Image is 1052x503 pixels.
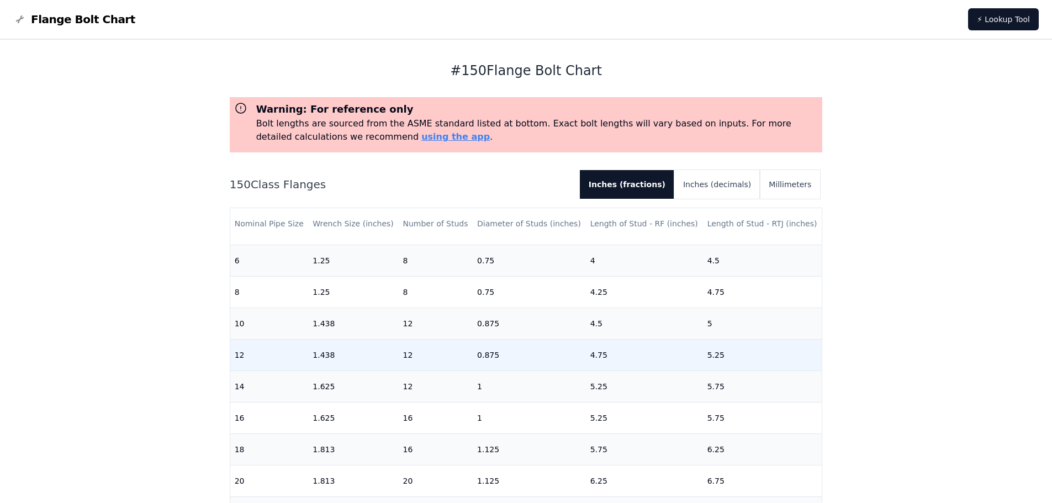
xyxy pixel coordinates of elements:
[703,308,822,339] td: 5
[13,13,27,26] img: Flange Bolt Chart Logo
[308,308,398,339] td: 1.438
[473,208,586,240] th: Diameter of Studs (inches)
[703,370,822,402] td: 5.75
[473,339,586,370] td: 0.875
[760,170,820,199] button: Millimeters
[398,433,473,465] td: 16
[230,433,309,465] td: 18
[473,433,586,465] td: 1.125
[230,339,309,370] td: 12
[308,433,398,465] td: 1.813
[586,245,703,276] td: 4
[586,308,703,339] td: 4.5
[473,276,586,308] td: 0.75
[703,465,822,496] td: 6.75
[398,339,473,370] td: 12
[398,370,473,402] td: 12
[703,339,822,370] td: 5.25
[308,402,398,433] td: 1.625
[473,465,586,496] td: 1.125
[703,208,822,240] th: Length of Stud - RTJ (inches)
[398,308,473,339] td: 12
[230,208,309,240] th: Nominal Pipe Size
[398,276,473,308] td: 8
[586,433,703,465] td: 5.75
[230,465,309,496] td: 20
[308,208,398,240] th: Wrench Size (inches)
[586,370,703,402] td: 5.25
[703,245,822,276] td: 4.5
[31,12,135,27] span: Flange Bolt Chart
[13,12,135,27] a: Flange Bolt Chart LogoFlange Bolt Chart
[230,62,823,80] h1: # 150 Flange Bolt Chart
[703,433,822,465] td: 6.25
[580,170,674,199] button: Inches (fractions)
[256,102,818,117] h3: Warning: For reference only
[230,245,309,276] td: 6
[586,276,703,308] td: 4.25
[308,339,398,370] td: 1.438
[230,402,309,433] td: 16
[703,276,822,308] td: 4.75
[473,245,586,276] td: 0.75
[230,276,309,308] td: 8
[308,465,398,496] td: 1.813
[230,308,309,339] td: 10
[586,208,703,240] th: Length of Stud - RF (inches)
[308,276,398,308] td: 1.25
[586,339,703,370] td: 4.75
[586,402,703,433] td: 5.25
[421,131,490,142] a: using the app
[674,170,760,199] button: Inches (decimals)
[398,245,473,276] td: 8
[398,465,473,496] td: 20
[308,245,398,276] td: 1.25
[230,177,571,192] h2: 150 Class Flanges
[256,117,818,144] p: Bolt lengths are sourced from the ASME standard listed at bottom. Exact bolt lengths will vary ba...
[230,370,309,402] td: 14
[308,370,398,402] td: 1.625
[473,370,586,402] td: 1
[703,402,822,433] td: 5.75
[398,208,473,240] th: Number of Studs
[473,308,586,339] td: 0.875
[398,402,473,433] td: 16
[968,8,1039,30] a: ⚡ Lookup Tool
[586,465,703,496] td: 6.25
[473,402,586,433] td: 1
